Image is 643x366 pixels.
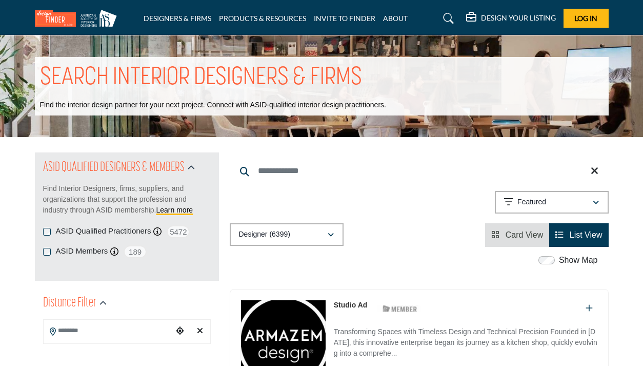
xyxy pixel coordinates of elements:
a: PRODUCTS & RESOURCES [219,14,306,23]
div: Clear search location [192,320,207,342]
a: View Card [491,230,543,239]
h2: ASID QUALIFIED DESIGNERS & MEMBERS [43,159,185,177]
p: Transforming Spaces with Timeless Design and Technical Precision Founded in [DATE], this innovati... [334,326,598,361]
p: Find the interior design partner for your next project. Connect with ASID-qualified interior desi... [40,100,386,110]
button: Designer (6399) [230,223,344,246]
li: List View [549,223,608,247]
label: ASID Qualified Practitioners [56,225,151,237]
p: Designer (6399) [239,229,290,240]
a: Add To List [586,304,593,313]
label: ASID Members [56,245,108,257]
p: Studio Ad [334,300,368,311]
a: INVITE TO FINDER [314,14,375,23]
a: DESIGNERS & FIRMS [144,14,211,23]
span: List View [570,230,602,239]
a: Transforming Spaces with Timeless Design and Technical Precision Founded in [DATE], this innovati... [334,320,598,361]
a: Learn more [156,206,193,214]
img: Site Logo [35,10,122,27]
button: Featured [495,191,609,214]
button: Log In [564,9,609,28]
p: Featured [517,197,546,207]
li: Card View [485,223,549,247]
h5: DESIGN YOUR LISTING [481,13,556,23]
label: Show Map [559,254,598,266]
h2: Distance Filter [43,294,96,313]
a: Studio Ad [334,301,368,309]
img: ASID Members Badge Icon [377,302,423,315]
p: Find Interior Designers, firms, suppliers, and organizations that support the profession and indu... [43,183,211,216]
h1: SEARCH INTERIOR DESIGNERS & FIRMS [40,62,362,94]
a: ABOUT [383,14,408,23]
input: Search Keyword [230,159,609,183]
input: ASID Qualified Practitioners checkbox [43,228,51,236]
a: View List [555,230,602,239]
input: Search Location [44,321,173,341]
a: Search [433,10,460,27]
span: Card View [506,230,544,239]
div: Choose your current location [172,320,187,342]
span: 5472 [167,225,190,238]
span: 189 [124,245,147,258]
input: ASID Members checkbox [43,248,51,256]
span: Log In [574,14,597,23]
div: DESIGN YOUR LISTING [466,12,556,25]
